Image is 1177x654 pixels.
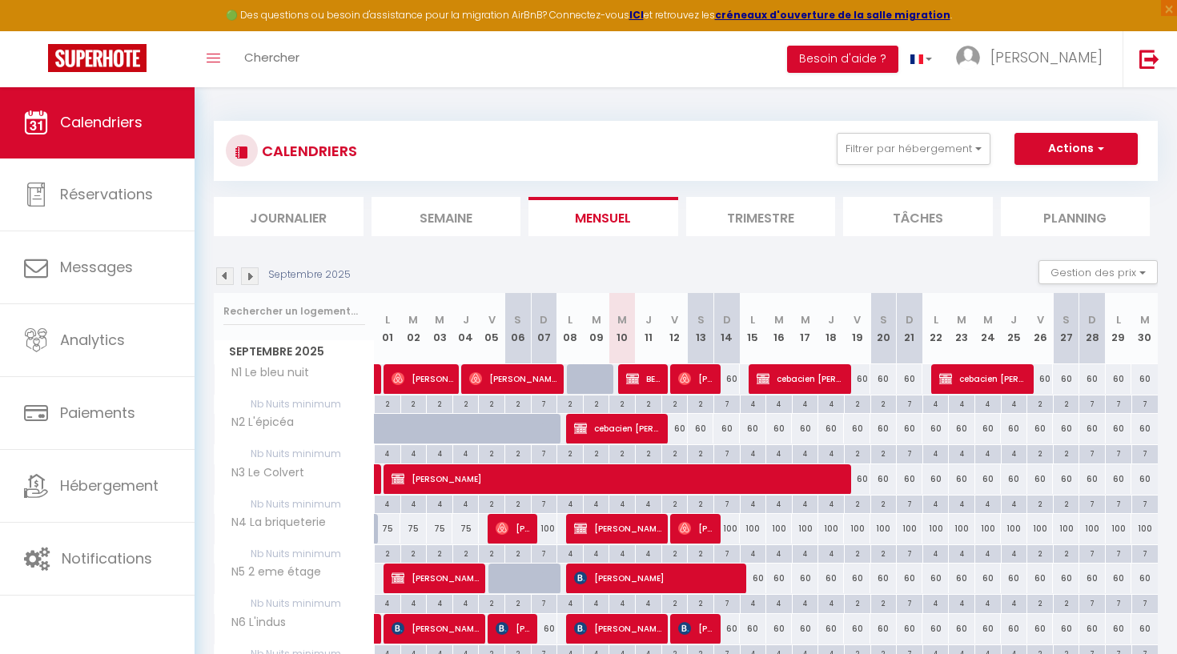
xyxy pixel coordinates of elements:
div: 100 [844,514,870,544]
th: 09 [583,293,609,364]
div: 75 [375,514,401,544]
div: 2 [401,545,427,560]
img: ... [956,46,980,70]
div: 4 [1002,395,1027,411]
div: 7 [1132,445,1158,460]
span: [PERSON_NAME] [392,463,850,494]
div: 60 [897,364,923,394]
abbr: S [697,312,705,327]
div: 4 [375,445,400,460]
div: 100 [766,514,793,544]
abbr: S [1063,312,1070,327]
div: 7 [1106,545,1131,560]
span: N3 Le Colvert [217,464,308,482]
abbr: S [880,312,887,327]
div: 2 [401,395,427,411]
span: Hébergement [60,475,159,496]
span: cebacien [PERSON_NAME] [757,363,845,394]
div: 100 [870,514,897,544]
div: 2 [845,545,870,560]
div: 2 [636,395,661,411]
span: [PERSON_NAME] [678,613,713,644]
button: Besoin d'aide ? [787,46,898,73]
span: [PERSON_NAME] [678,363,713,394]
img: Super Booking [48,44,147,72]
abbr: M [801,312,810,327]
abbr: J [645,312,652,327]
th: 07 [531,293,557,364]
div: 60 [1106,364,1132,394]
span: BELLE ENVIRONNEMENT [626,363,661,394]
div: 60 [922,464,949,494]
abbr: L [385,312,390,327]
div: 2 [688,395,713,411]
th: 18 [818,293,845,364]
abbr: L [1116,312,1121,327]
th: 16 [766,293,793,364]
span: [PERSON_NAME] [574,563,741,593]
li: Journalier [214,197,364,236]
button: Gestion des prix [1038,260,1158,284]
div: 4 [793,496,818,511]
div: 4 [1002,445,1027,460]
div: 60 [897,464,923,494]
div: 100 [792,514,818,544]
abbr: J [1010,312,1017,327]
div: 60 [897,414,923,443]
div: 2 [662,445,688,460]
div: 2 [1027,545,1053,560]
span: Notifications [62,548,152,568]
div: 2 [505,395,531,411]
p: Septembre 2025 [268,267,351,283]
div: 4 [1002,545,1027,560]
div: 100 [740,514,766,544]
div: 60 [1131,364,1158,394]
abbr: M [435,312,444,327]
th: 29 [1106,293,1132,364]
abbr: M [983,312,993,327]
div: 7 [897,395,922,411]
div: 4 [1002,496,1027,511]
div: 7 [1079,545,1105,560]
abbr: M [957,312,966,327]
div: 7 [1079,395,1105,411]
div: 60 [1106,414,1132,443]
span: [PERSON_NAME] [678,513,713,544]
div: 4 [375,496,400,511]
span: [PERSON_NAME] [392,563,480,593]
div: 7 [714,496,740,511]
div: 4 [766,496,792,511]
th: 22 [922,293,949,364]
div: 4 [793,395,818,411]
span: Nb Nuits minimum [215,496,374,513]
div: 60 [1053,364,1079,394]
div: 2 [557,395,583,411]
a: créneaux d'ouverture de la salle migration [715,8,950,22]
span: Nb Nuits minimum [215,545,374,563]
div: 2 [871,395,897,411]
div: 4 [923,395,949,411]
div: 60 [870,414,897,443]
div: 4 [793,545,818,560]
abbr: M [592,312,601,327]
div: 4 [975,395,1001,411]
div: 2 [688,496,713,511]
div: 60 [844,364,870,394]
a: ICI [629,8,644,22]
span: Chercher [244,49,299,66]
th: 23 [949,293,975,364]
li: Semaine [372,197,521,236]
div: 60 [1027,414,1054,443]
abbr: V [854,312,861,327]
span: Septembre 2025 [215,340,374,363]
div: 2 [1027,445,1053,460]
div: 2 [479,545,504,560]
div: 60 [975,464,1002,494]
div: 2 [609,395,635,411]
div: 2 [584,445,609,460]
span: cebacien [PERSON_NAME] [939,363,1027,394]
div: 7 [1106,496,1131,511]
div: 2 [845,496,870,511]
div: 2 [479,496,504,511]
